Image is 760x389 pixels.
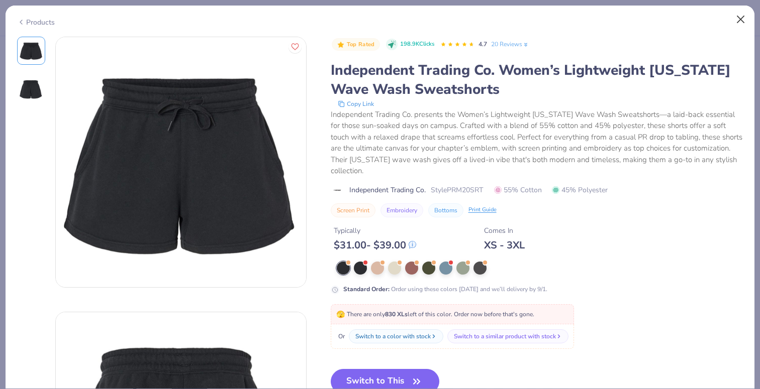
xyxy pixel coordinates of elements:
div: Independent Trading Co. Women’s Lightweight [US_STATE] Wave Wash Sweatshorts [331,61,743,99]
span: 45% Polyester [552,185,608,195]
div: Switch to a similar product with stock [454,332,556,341]
img: brand logo [331,186,344,194]
div: Print Guide [468,206,497,214]
strong: Standard Order : [343,285,390,293]
button: Bottoms [428,203,463,217]
div: 4.7 Stars [440,37,474,53]
button: Switch to a similar product with stock [447,329,568,343]
div: Comes In [484,225,525,236]
span: Style PRM20SRT [431,185,483,195]
img: Top Rated sort [337,41,345,49]
button: Like [289,40,302,53]
span: Independent Trading Co. [349,185,426,195]
div: Order using these colors [DATE] and we’ll delivery by 9/1. [343,285,547,294]
strong: 830 XLs [385,310,408,318]
div: Products [17,17,55,28]
button: Screen Print [331,203,375,217]
a: 20 Reviews [491,40,529,49]
button: Close [731,10,750,29]
div: Independent Trading Co. presents the Women’s Lightweight [US_STATE] Wave Wash Sweatshorts—a laid-... [331,109,743,177]
button: Switch to a color with stock [349,329,443,343]
img: Back [19,77,43,101]
span: Top Rated [347,42,375,47]
button: Badge Button [332,38,380,51]
div: $ 31.00 - $ 39.00 [334,239,416,251]
button: Embroidery [381,203,423,217]
span: Or [336,332,345,341]
span: 4.7 [479,40,487,48]
span: 🫣 [336,310,345,319]
button: copy to clipboard [335,99,377,109]
span: 55% Cotton [494,185,542,195]
div: Typically [334,225,416,236]
img: Front [56,37,306,287]
div: Switch to a color with stock [355,332,431,341]
div: XS - 3XL [484,239,525,251]
span: There are only left of this color. Order now before that's gone. [336,310,534,318]
img: Front [19,39,43,63]
span: 198.9K Clicks [400,40,434,49]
